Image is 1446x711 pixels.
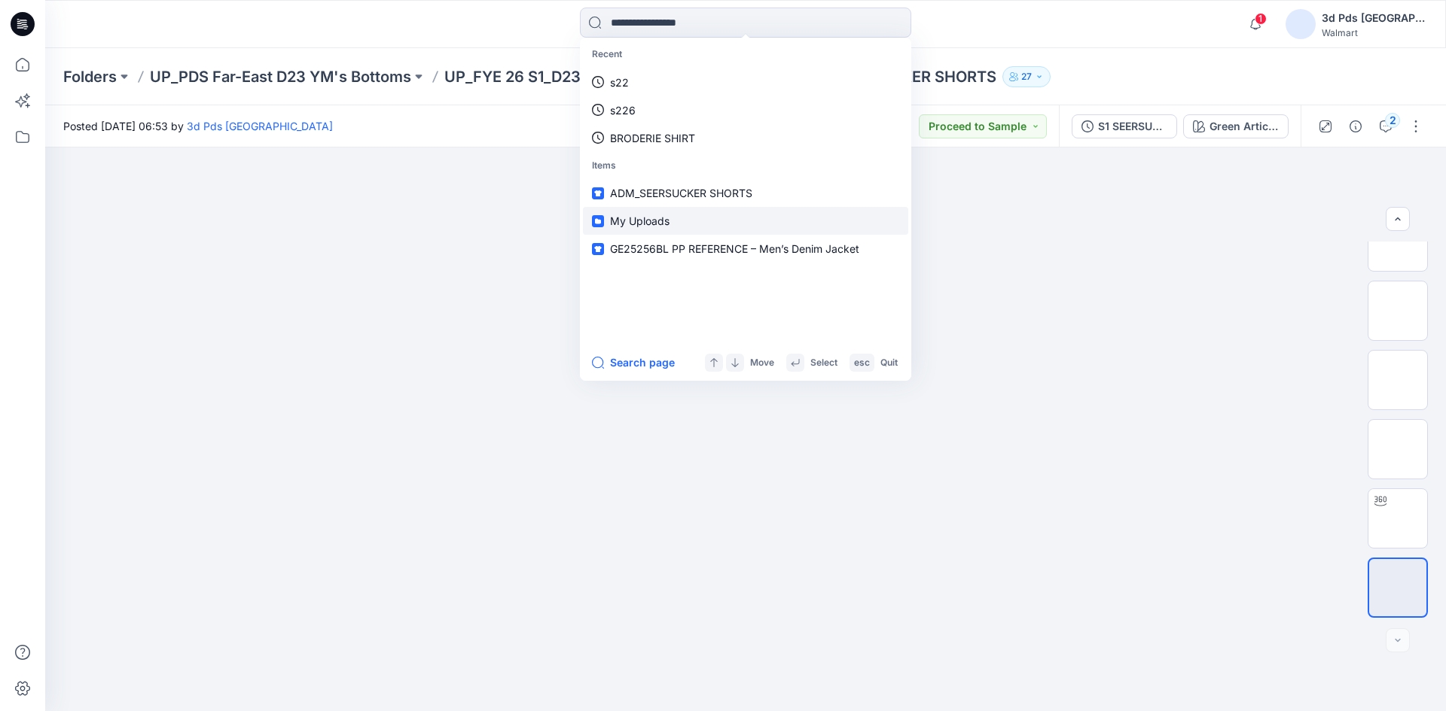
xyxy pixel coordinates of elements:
[1322,27,1427,38] div: Walmart
[187,120,333,132] a: 3d Pds [GEOGRAPHIC_DATA]
[610,102,636,118] p: s226
[583,207,908,235] a: My Uploads
[1374,114,1398,138] button: 2
[610,130,695,146] p: BRODERIE SHIRT
[854,355,870,371] p: esc
[1385,113,1400,128] div: 2
[583,235,908,263] a: GE25256BL PP REFERENCE – Men’s Denim Jacket
[1021,68,1032,85] p: 27
[583,41,908,68] p: Recent
[1210,118,1279,135] div: Green Artichoke
[810,355,837,371] p: Select
[1002,66,1051,87] button: 27
[1183,114,1289,138] button: Green Artichoke
[1098,118,1167,135] div: S1 SEERSUCKER SHORT
[1322,9,1427,27] div: 3d Pds [GEOGRAPHIC_DATA]
[583,152,908,180] p: Items
[592,354,675,372] button: Search page
[1255,13,1267,25] span: 1
[610,74,629,90] p: s22
[444,66,756,87] a: UP_FYE 26 S1_D23_YOUNG MENS BOTTOMS PDS/[GEOGRAPHIC_DATA]
[583,179,908,207] a: ADM_SEERSUCKER SHORTS
[583,124,908,152] a: BRODERIE SHIRT
[583,68,908,96] a: s22
[880,355,898,371] p: Quit
[583,96,908,124] a: s226
[610,214,670,227] span: My Uploads
[610,242,859,255] span: GE25256BL PP REFERENCE – Men’s Denim Jacket
[63,66,117,87] a: Folders
[750,355,774,371] p: Move
[610,187,752,199] span: ADM_SEERSUCKER SHORTS
[63,118,333,134] span: Posted [DATE] 06:53 by
[1286,9,1316,39] img: avatar
[150,66,411,87] a: UP_PDS Far-East D23 YM's Bottoms
[1072,114,1177,138] button: S1 SEERSUCKER SHORT
[1344,114,1368,138] button: Details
